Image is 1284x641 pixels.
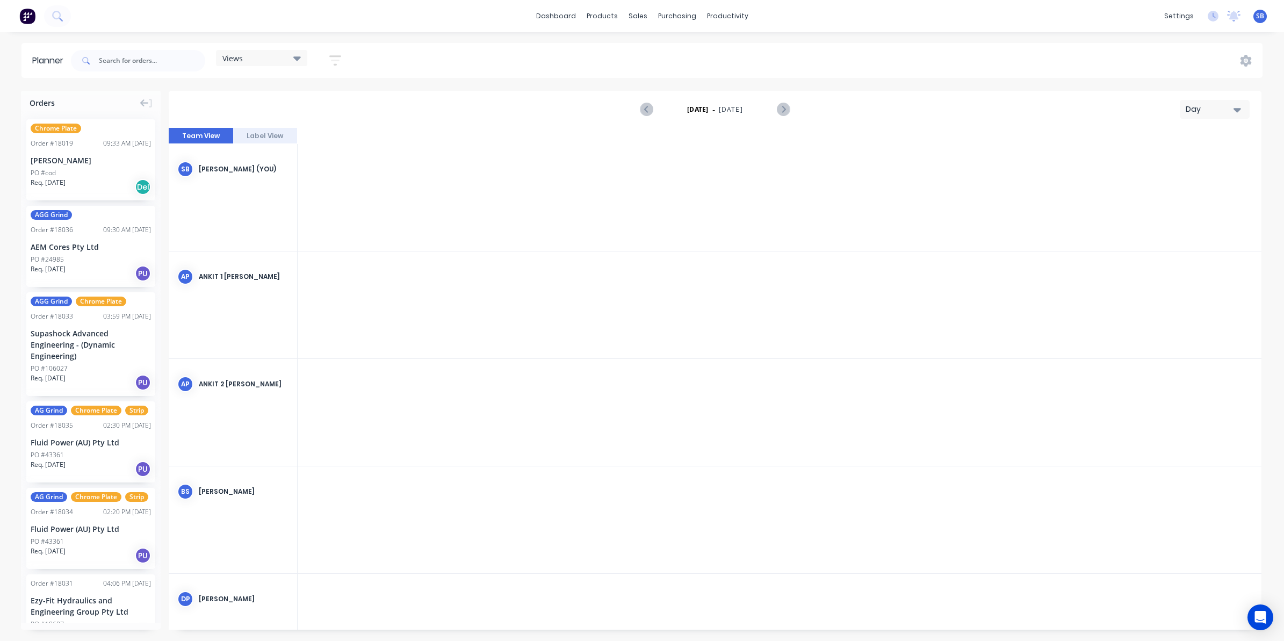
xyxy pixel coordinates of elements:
[103,225,151,235] div: 09:30 AM [DATE]
[31,579,73,588] div: Order # 18031
[103,139,151,148] div: 09:33 AM [DATE]
[31,312,73,321] div: Order # 18033
[623,8,653,24] div: sales
[1256,11,1264,21] span: SB
[719,105,743,114] span: [DATE]
[125,406,148,415] span: Strip
[76,297,126,306] span: Chrome Plate
[199,379,288,389] div: Ankit 2 [PERSON_NAME]
[31,139,73,148] div: Order # 18019
[103,421,151,430] div: 02:30 PM [DATE]
[1186,104,1235,115] div: Day
[31,523,151,535] div: Fluid Power (AU) Pty Ltd
[31,595,151,617] div: Ezy-Fit Hydraulics and Engineering Group Pty Ltd
[103,579,151,588] div: 04:06 PM [DATE]
[1180,100,1250,119] button: Day
[199,164,288,174] div: [PERSON_NAME] (You)
[31,241,151,253] div: AEM Cores Pty Ltd
[31,406,67,415] span: AG Grind
[222,53,243,64] span: Views
[31,507,73,517] div: Order # 18034
[199,594,288,604] div: [PERSON_NAME]
[31,460,66,470] span: Req. [DATE]
[31,546,66,556] span: Req. [DATE]
[177,161,193,177] div: SB
[19,8,35,24] img: Factory
[31,264,66,274] span: Req. [DATE]
[581,8,623,24] div: products
[31,364,68,373] div: PO #106027
[169,128,233,144] button: Team View
[135,265,151,282] div: PU
[31,168,56,178] div: PO #cod
[687,105,709,114] strong: [DATE]
[31,437,151,448] div: Fluid Power (AU) Pty Ltd
[31,620,64,629] div: PO #18687
[31,297,72,306] span: AGG Grind
[31,537,64,546] div: PO #43361
[31,255,64,264] div: PO #24985
[135,374,151,391] div: PU
[177,484,193,500] div: BS
[135,179,151,195] div: Del
[177,591,193,607] div: DP
[31,328,151,362] div: Supashock Advanced Engineering - (Dynamic Engineering)
[199,272,288,282] div: Ankit 1 [PERSON_NAME]
[30,97,55,109] span: Orders
[135,548,151,564] div: PU
[31,210,72,220] span: AGG Grind
[712,103,715,116] span: -
[199,487,288,496] div: [PERSON_NAME]
[103,507,151,517] div: 02:20 PM [DATE]
[31,178,66,188] span: Req. [DATE]
[71,492,121,502] span: Chrome Plate
[1159,8,1199,24] div: settings
[177,376,193,392] div: AP
[177,269,193,285] div: AP
[31,421,73,430] div: Order # 18035
[1247,604,1273,630] div: Open Intercom Messenger
[31,155,151,166] div: [PERSON_NAME]
[531,8,581,24] a: dashboard
[99,50,205,71] input: Search for orders...
[31,492,67,502] span: AG Grind
[31,373,66,383] span: Req. [DATE]
[103,312,151,321] div: 03:59 PM [DATE]
[32,54,69,67] div: Planner
[233,128,298,144] button: Label View
[31,225,73,235] div: Order # 18036
[653,8,702,24] div: purchasing
[31,124,81,133] span: Chrome Plate
[777,103,789,116] button: Next page
[135,461,151,477] div: PU
[641,103,653,116] button: Previous page
[125,492,148,502] span: Strip
[702,8,754,24] div: productivity
[71,406,121,415] span: Chrome Plate
[31,450,64,460] div: PO #43361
